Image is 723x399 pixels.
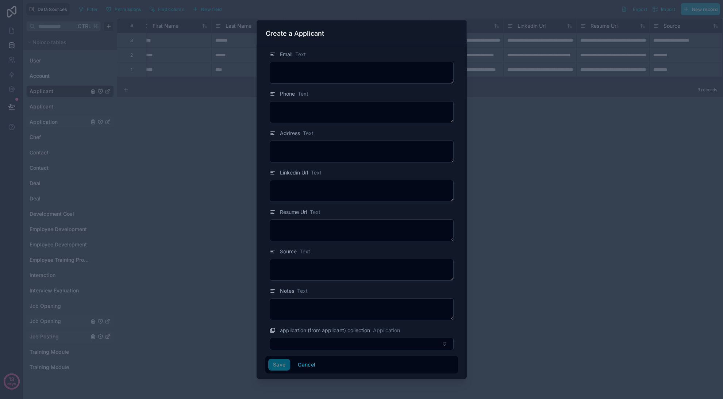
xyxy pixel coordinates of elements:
[300,248,310,255] span: Text
[295,51,306,58] span: Text
[280,90,295,97] span: Phone
[297,287,308,295] span: Text
[298,90,308,97] span: Text
[280,169,308,176] span: Linkedin Url
[373,327,400,334] span: Application
[280,51,292,58] span: Email
[280,287,294,295] span: Notes
[311,169,322,176] span: Text
[310,208,320,216] span: Text
[270,338,454,350] button: Select Button
[266,29,324,38] h3: Create a Applicant
[280,130,300,137] span: Address
[280,208,307,216] span: Resume Url
[303,130,314,137] span: Text
[280,327,370,334] span: application (from applicant) collection
[293,359,320,371] button: Cancel
[280,248,297,255] span: Source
